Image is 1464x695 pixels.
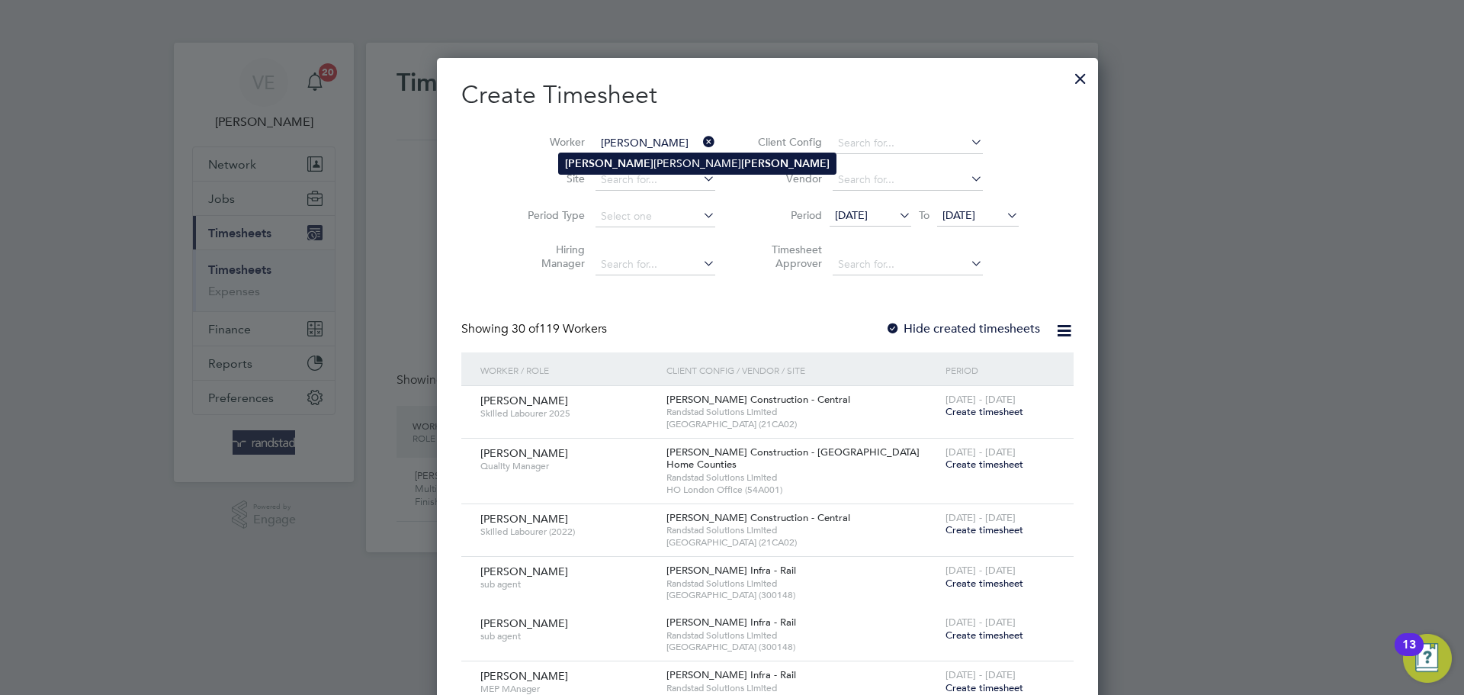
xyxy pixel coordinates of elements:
[480,460,655,472] span: Quality Manager
[666,511,850,524] span: [PERSON_NAME] Construction - Central
[1403,634,1452,683] button: Open Resource Center, 13 new notifications
[914,205,934,225] span: To
[945,458,1023,471] span: Create timesheet
[945,564,1016,577] span: [DATE] - [DATE]
[833,254,983,275] input: Search for...
[753,172,822,185] label: Vendor
[833,133,983,154] input: Search for...
[516,135,585,149] label: Worker
[741,157,830,170] b: [PERSON_NAME]
[945,405,1023,418] span: Create timesheet
[516,208,585,222] label: Period Type
[666,668,796,681] span: [PERSON_NAME] Infra - Rail
[596,206,715,227] input: Select one
[666,682,938,694] span: Randstad Solutions Limited
[480,578,655,590] span: sub agent
[666,524,938,536] span: Randstad Solutions Limited
[559,153,836,174] li: [PERSON_NAME]
[480,394,568,407] span: [PERSON_NAME]
[516,243,585,270] label: Hiring Manager
[666,564,796,577] span: [PERSON_NAME] Infra - Rail
[666,589,938,601] span: [GEOGRAPHIC_DATA] (300148)
[512,321,607,336] span: 119 Workers
[666,418,938,430] span: [GEOGRAPHIC_DATA] (21CA02)
[945,616,1016,629] span: [DATE] - [DATE]
[480,526,655,538] span: Skilled Labourer (2022)
[753,208,822,222] label: Period
[1402,645,1416,664] div: 13
[480,565,568,578] span: [PERSON_NAME]
[596,133,715,154] input: Search for...
[516,172,585,185] label: Site
[480,407,655,420] span: Skilled Labourer 2025
[461,321,610,337] div: Showing
[480,446,568,460] span: [PERSON_NAME]
[945,577,1023,590] span: Create timesheet
[753,135,822,149] label: Client Config
[945,446,1016,459] span: [DATE] - [DATE]
[666,629,938,642] span: Randstad Solutions Limited
[663,352,942,388] div: Client Config / Vendor / Site
[945,681,1023,694] span: Create timesheet
[945,668,1016,681] span: [DATE] - [DATE]
[666,484,938,496] span: HO London Office (54A001)
[666,471,938,484] span: Randstad Solutions Limited
[480,616,568,630] span: [PERSON_NAME]
[480,512,568,526] span: [PERSON_NAME]
[480,683,655,695] span: MEP MAnager
[885,321,1040,336] label: Hide created timesheets
[512,321,539,336] span: 30 of
[666,393,850,406] span: [PERSON_NAME] Construction - Central
[461,79,1074,111] h2: Create Timesheet
[666,616,796,629] span: [PERSON_NAME] Infra - Rail
[753,243,822,270] label: Timesheet Approver
[596,254,715,275] input: Search for...
[666,578,938,590] span: Randstad Solutions Limited
[477,352,663,388] div: Worker / Role
[666,446,920,471] span: [PERSON_NAME] Construction - [GEOGRAPHIC_DATA] Home Counties
[835,208,868,222] span: [DATE]
[942,208,975,222] span: [DATE]
[833,169,983,191] input: Search for...
[565,157,653,170] b: [PERSON_NAME]
[945,511,1016,524] span: [DATE] - [DATE]
[480,630,655,642] span: sub agent
[480,669,568,683] span: [PERSON_NAME]
[596,169,715,191] input: Search for...
[942,352,1058,388] div: Period
[666,641,938,653] span: [GEOGRAPHIC_DATA] (300148)
[945,629,1023,642] span: Create timesheet
[945,393,1016,406] span: [DATE] - [DATE]
[666,536,938,549] span: [GEOGRAPHIC_DATA] (21CA02)
[945,523,1023,536] span: Create timesheet
[666,406,938,418] span: Randstad Solutions Limited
